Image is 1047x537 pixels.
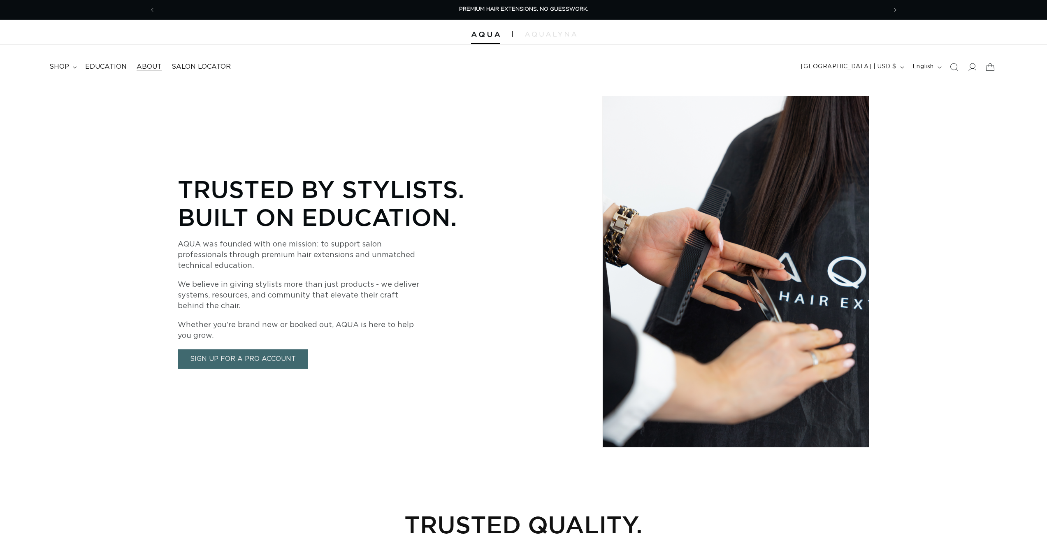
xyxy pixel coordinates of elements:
span: Education [85,63,127,71]
p: Whether you’re brand new or booked out, AQUA is here to help you grow. [178,320,425,341]
summary: Search [945,58,963,76]
img: aqualyna.com [525,32,576,37]
a: Sign Up for a Pro Account [178,349,308,369]
button: Previous announcement [143,2,161,18]
a: About [132,58,167,76]
summary: shop [44,58,80,76]
span: shop [49,63,69,71]
p: We believe in giving stylists more than just products - we deliver systems, resources, and commun... [178,279,425,312]
img: Aqua Hair Extensions [471,32,500,37]
a: Education [80,58,132,76]
button: English [908,59,945,75]
button: Next announcement [886,2,904,18]
span: PREMIUM HAIR EXTENSIONS. NO GUESSWORK. [459,7,588,12]
p: AQUA was founded with one mission: to support salon professionals through premium hair extensions... [178,239,425,271]
a: Salon Locator [167,58,236,76]
span: About [137,63,162,71]
span: [GEOGRAPHIC_DATA] | USD $ [801,63,896,71]
span: Salon Locator [172,63,231,71]
button: [GEOGRAPHIC_DATA] | USD $ [796,59,908,75]
p: Trusted by Stylists. Built on Education. [178,175,490,231]
span: English [912,63,934,71]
